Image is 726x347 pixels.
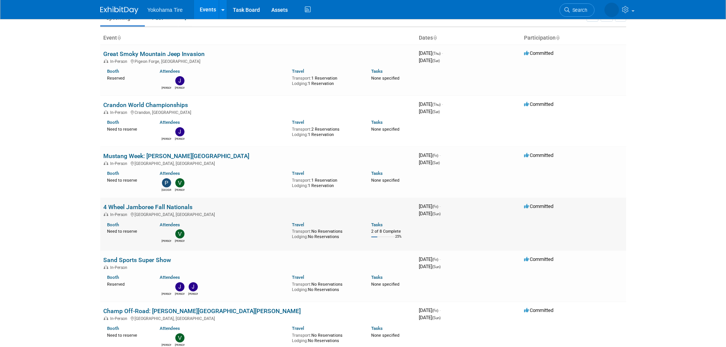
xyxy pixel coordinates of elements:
div: Need to reserve [107,227,149,234]
div: No Reservations No Reservations [292,331,360,343]
span: (Thu) [432,51,441,56]
span: Committed [524,152,553,158]
img: Vincent Baud [175,178,184,187]
span: (Sat) [432,161,440,165]
a: Attendees [160,222,180,227]
img: Jason Heath [175,127,184,136]
div: [GEOGRAPHIC_DATA], [GEOGRAPHIC_DATA] [103,315,413,321]
span: (Sat) [432,59,440,63]
div: 2 Reservations 1 Reservation [292,125,360,137]
div: Vincent Baud [175,342,184,347]
th: Participation [521,32,626,45]
span: [DATE] [419,256,441,262]
span: Transport: [292,178,311,183]
span: (Sat) [432,110,440,114]
div: Need to reserve [107,176,149,183]
img: GEOFF DUNIVIN [162,333,171,342]
a: Travel [292,326,304,331]
span: [DATE] [419,264,441,269]
span: - [439,152,441,158]
span: (Fri) [432,257,438,262]
a: 4 Wheel Jamboree Fall Nationals [103,203,192,211]
th: Event [100,32,416,45]
a: Sand Sports Super Show [103,256,171,264]
span: None specified [371,76,399,81]
a: Tasks [371,120,383,125]
a: Booth [107,171,119,176]
a: Booth [107,69,119,74]
span: Search [570,7,587,13]
span: None specified [371,127,399,132]
img: Jason Heath [175,282,184,291]
a: Great Smoky Mountain Jeep Invasion [103,50,205,58]
span: In-Person [110,161,130,166]
span: - [439,203,441,209]
div: Need to reserve [107,331,149,338]
span: [DATE] [419,152,441,158]
img: In-Person Event [104,59,108,63]
span: (Sun) [432,212,441,216]
div: 1 Reservation 1 Reservation [292,74,360,86]
span: [DATE] [419,160,440,165]
span: (Thu) [432,102,441,107]
div: GEOFF DUNIVIN [162,136,171,141]
span: Yokohama Tire [147,7,183,13]
img: In-Person Event [104,212,108,216]
img: GEOFF DUNIVIN [162,127,171,136]
a: Travel [292,171,304,176]
span: Transport: [292,333,311,338]
span: None specified [371,178,399,183]
a: Sort by Start Date [433,35,437,41]
a: Tasks [371,326,383,331]
a: Mustang Week: [PERSON_NAME][GEOGRAPHIC_DATA] [103,152,249,160]
span: Transport: [292,127,311,132]
span: (Fri) [432,309,438,313]
span: [DATE] [419,315,441,320]
span: Lodging: [292,132,308,137]
div: Need to reserve [107,125,149,132]
img: Vincent Baud [175,333,184,342]
a: Sort by Participation Type [556,35,559,41]
a: Attendees [160,69,180,74]
div: Reserved [107,280,149,287]
span: [DATE] [419,58,440,63]
a: Travel [292,120,304,125]
div: GEOFF DUNIVIN [162,291,171,296]
div: GEOFF DUNIVIN [162,238,171,243]
a: Crandon World Championships [103,101,188,109]
div: Vincent Baud [175,238,184,243]
div: Pigeon Forge, [GEOGRAPHIC_DATA] [103,58,413,64]
div: Jason Heath [175,136,184,141]
span: Committed [524,256,553,262]
a: Attendees [160,120,180,125]
a: Attendees [160,171,180,176]
span: Lodging: [292,287,308,292]
a: Tasks [371,69,383,74]
div: 2 of 8 Complete [371,229,413,234]
a: Sort by Event Name [117,35,121,41]
img: GEOFF DUNIVIN [162,229,171,238]
img: Jason Heath [175,76,184,85]
img: Janelle Williams [189,282,198,291]
span: In-Person [110,212,130,217]
span: - [442,50,443,56]
a: Travel [292,275,304,280]
span: Lodging: [292,183,308,188]
a: Booth [107,326,119,331]
div: No Reservations No Reservations [292,227,360,239]
span: (Fri) [432,154,438,158]
div: Jason Heath [175,85,184,90]
div: 1 Reservation 1 Reservation [292,176,360,188]
span: - [442,101,443,107]
a: Booth [107,275,119,280]
span: Transport: [292,282,311,287]
span: [DATE] [419,101,443,107]
span: (Sun) [432,316,441,320]
span: None specified [371,282,399,287]
img: ExhibitDay [100,6,138,14]
span: Lodging: [292,234,308,239]
span: Lodging: [292,81,308,86]
div: GEOFF DUNIVIN [162,342,171,347]
a: Tasks [371,171,383,176]
img: In-Person Event [104,265,108,269]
